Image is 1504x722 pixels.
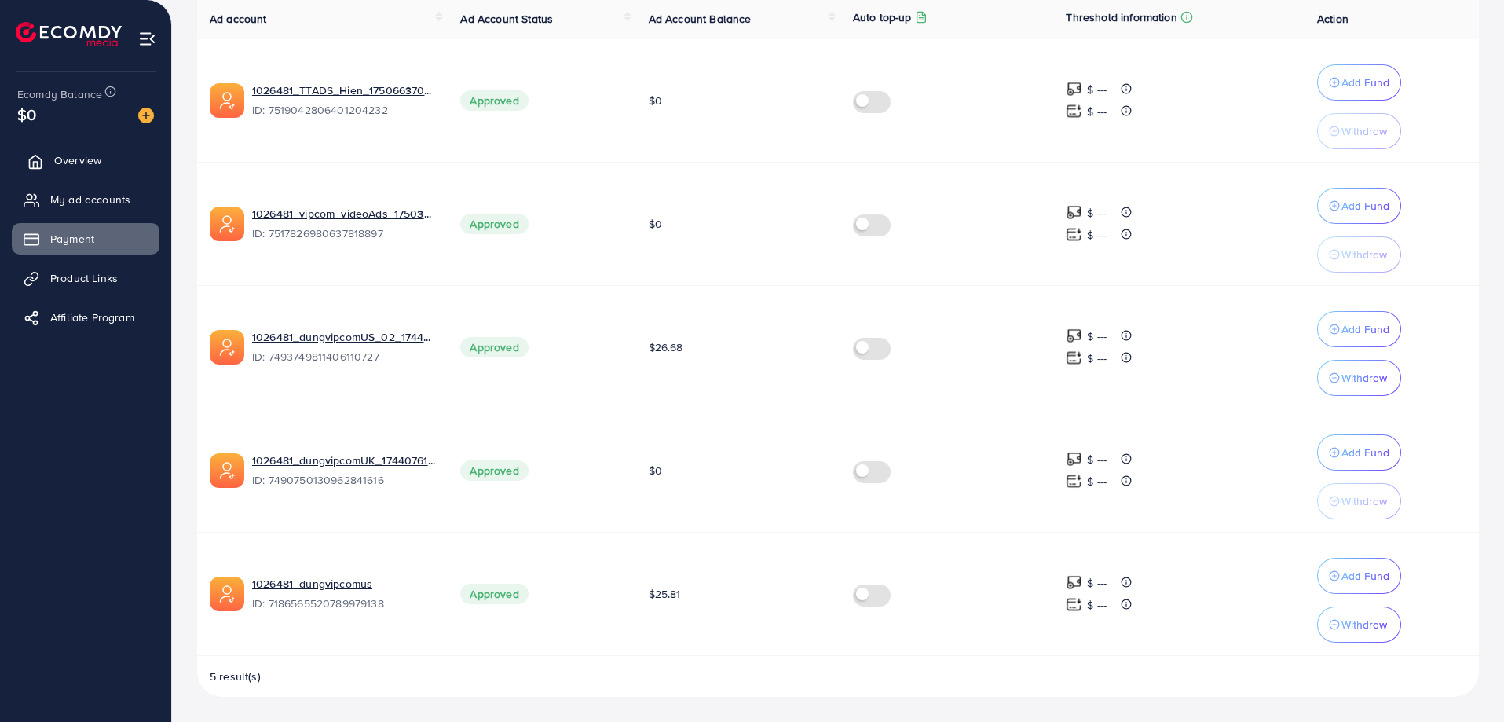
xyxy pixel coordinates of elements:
[649,339,683,355] span: $26.68
[460,90,528,111] span: Approved
[1317,113,1401,149] button: Withdraw
[252,576,372,592] a: 1026481_dungvipcomus
[1066,103,1082,119] img: top-up amount
[54,152,101,168] span: Overview
[138,108,154,123] img: image
[210,453,244,488] img: ic-ads-acc.e4c84228.svg
[1317,236,1401,273] button: Withdraw
[252,82,435,119] div: <span class='underline'>1026481_TTADS_Hien_1750663705167</span></br>7519042806401204232
[252,82,435,98] a: 1026481_TTADS_Hien_1750663705167
[460,460,528,481] span: Approved
[1066,574,1082,591] img: top-up amount
[252,206,435,242] div: <span class='underline'>1026481_vipcom_videoAds_1750380509111</span></br>7517826980637818897
[1066,473,1082,489] img: top-up amount
[12,302,159,333] a: Affiliate Program
[1317,188,1401,224] button: Add Fund
[1066,81,1082,97] img: top-up amount
[1066,204,1082,221] img: top-up amount
[1066,350,1082,366] img: top-up amount
[1317,434,1401,471] button: Add Fund
[17,103,36,126] span: $0
[210,669,261,684] span: 5 result(s)
[1317,64,1401,101] button: Add Fund
[1087,450,1107,469] p: $ ---
[252,596,435,611] span: ID: 7186565520789979138
[1341,615,1387,634] p: Withdraw
[649,463,662,478] span: $0
[649,11,752,27] span: Ad Account Balance
[1087,102,1107,121] p: $ ---
[50,270,118,286] span: Product Links
[1317,607,1401,643] button: Withdraw
[252,472,435,488] span: ID: 7490750130962841616
[460,337,528,357] span: Approved
[1317,558,1401,594] button: Add Fund
[50,310,134,325] span: Affiliate Program
[1087,225,1107,244] p: $ ---
[17,86,102,102] span: Ecomdy Balance
[1066,328,1082,344] img: top-up amount
[649,586,681,602] span: $25.81
[1087,596,1107,614] p: $ ---
[1341,73,1389,92] p: Add Fund
[12,262,159,294] a: Product Links
[1066,596,1082,613] img: top-up amount
[252,329,435,365] div: <span class='underline'>1026481_dungvipcomUS_02_1744774713900</span></br>7493749811406110727
[210,330,244,365] img: ic-ads-acc.e4c84228.svg
[210,577,244,611] img: ic-ads-acc.e4c84228.svg
[1341,122,1387,141] p: Withdraw
[210,11,267,27] span: Ad account
[138,30,156,48] img: menu
[1341,443,1389,462] p: Add Fund
[1087,574,1107,592] p: $ ---
[1066,451,1082,467] img: top-up amount
[252,206,435,222] a: 1026481_vipcom_videoAds_1750380509111
[252,453,435,468] a: 1026481_dungvipcomUK_1744076183761
[649,93,662,108] span: $0
[1066,226,1082,243] img: top-up amount
[649,216,662,232] span: $0
[12,184,159,215] a: My ad accounts
[1066,8,1176,27] p: Threshold information
[50,231,94,247] span: Payment
[1317,11,1348,27] span: Action
[252,329,435,345] a: 1026481_dungvipcomUS_02_1744774713900
[252,102,435,118] span: ID: 7519042806401204232
[1087,349,1107,368] p: $ ---
[1341,492,1387,511] p: Withdraw
[1341,368,1387,387] p: Withdraw
[252,225,435,241] span: ID: 7517826980637818897
[1087,203,1107,222] p: $ ---
[50,192,130,207] span: My ad accounts
[210,207,244,241] img: ic-ads-acc.e4c84228.svg
[460,584,528,604] span: Approved
[252,453,435,489] div: <span class='underline'>1026481_dungvipcomUK_1744076183761</span></br>7490750130962841616
[16,22,122,46] img: logo
[1317,360,1401,396] button: Withdraw
[1087,472,1107,491] p: $ ---
[1087,327,1107,346] p: $ ---
[1437,651,1492,710] iframe: Chat
[1317,311,1401,347] button: Add Fund
[1341,196,1389,215] p: Add Fund
[252,349,435,365] span: ID: 7493749811406110727
[12,223,159,255] a: Payment
[210,83,244,118] img: ic-ads-acc.e4c84228.svg
[252,576,435,612] div: <span class='underline'>1026481_dungvipcomus</span></br>7186565520789979138
[460,214,528,234] span: Approved
[1341,566,1389,585] p: Add Fund
[1087,80,1107,99] p: $ ---
[12,145,159,176] a: Overview
[1317,483,1401,519] button: Withdraw
[1341,245,1387,264] p: Withdraw
[460,11,553,27] span: Ad Account Status
[853,8,912,27] p: Auto top-up
[1341,320,1389,339] p: Add Fund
